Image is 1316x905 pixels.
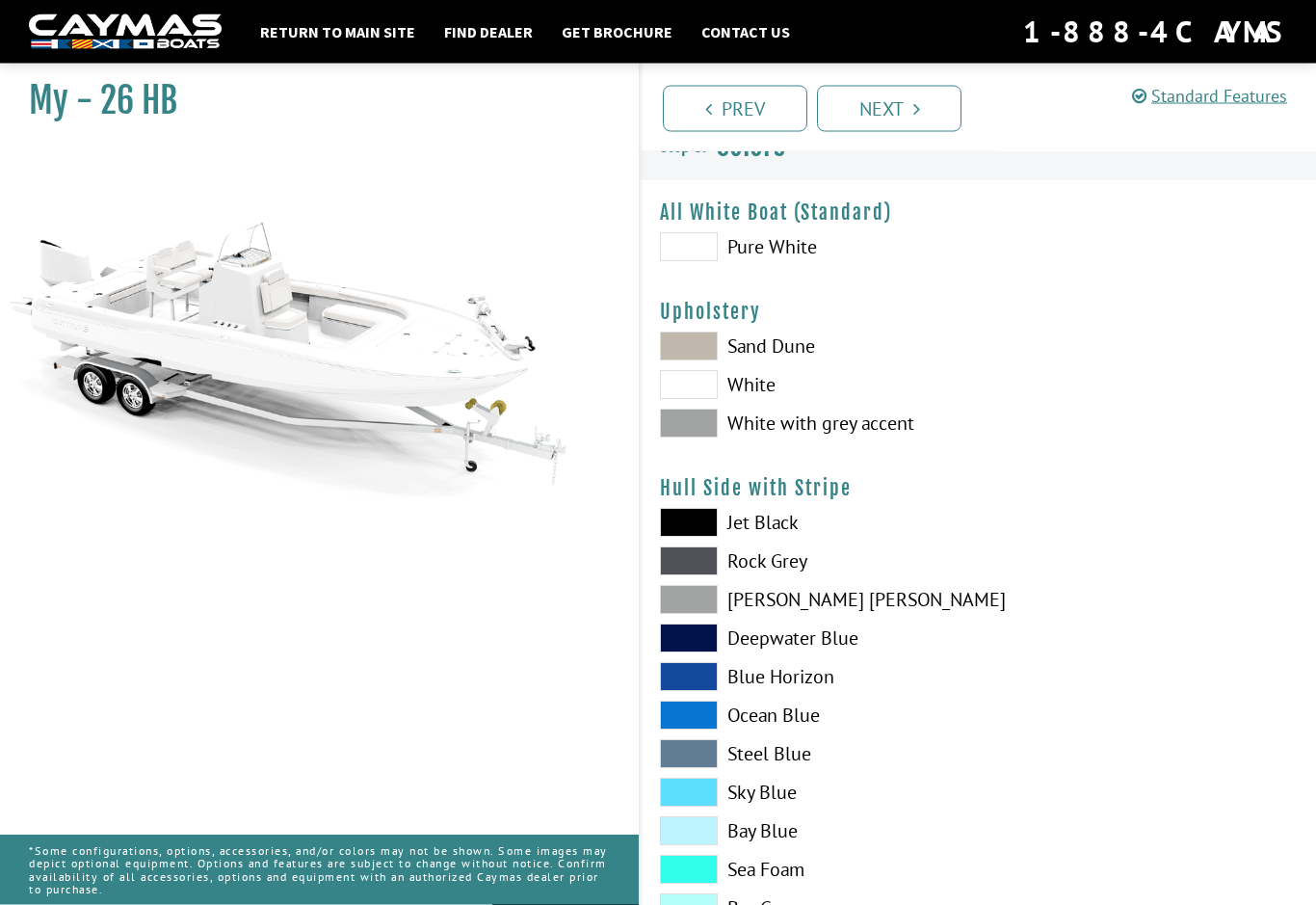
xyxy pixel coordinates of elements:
a: Standard Features [1132,85,1287,107]
h4: Upholstery [660,301,1297,325]
label: Sky Blue [660,779,960,808]
h1: My - 26 HB [29,79,591,122]
label: White with grey accent [660,410,960,439]
h4: All White Boat (Standard) [660,201,1297,226]
a: Return to main site [250,19,425,44]
label: Deepwater Blue [660,625,960,653]
label: [PERSON_NAME] [PERSON_NAME] [660,586,960,615]
h4: Hull Side with Stripe [660,477,1297,501]
a: Find Dealer [434,19,542,44]
a: Prev [663,86,807,132]
label: Blue Horizon [660,663,960,692]
label: Jet Black [660,509,960,538]
a: Next [817,86,961,132]
label: White [660,371,960,400]
label: Ocean Blue [660,702,960,731]
label: Sea Foam [660,856,960,885]
label: Sand Dune [660,333,960,361]
label: Pure White [660,233,960,262]
p: *Some configurations, options, accessories, and/or colors may not be shown. Some images may depic... [29,835,610,905]
ul: Pagination [658,83,1316,132]
img: white-logo-c9c8dbefe5ff5ceceb0f0178aa75bf4bb51f6bca0971e226c86eb53dfe498488.png [29,14,222,50]
div: 1-888-4CAYMAS [1023,11,1287,53]
label: Bay Blue [660,817,960,846]
label: Steel Blue [660,740,960,769]
a: Get Brochure [552,19,682,44]
label: Rock Grey [660,547,960,576]
a: Contact Us [692,19,800,44]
